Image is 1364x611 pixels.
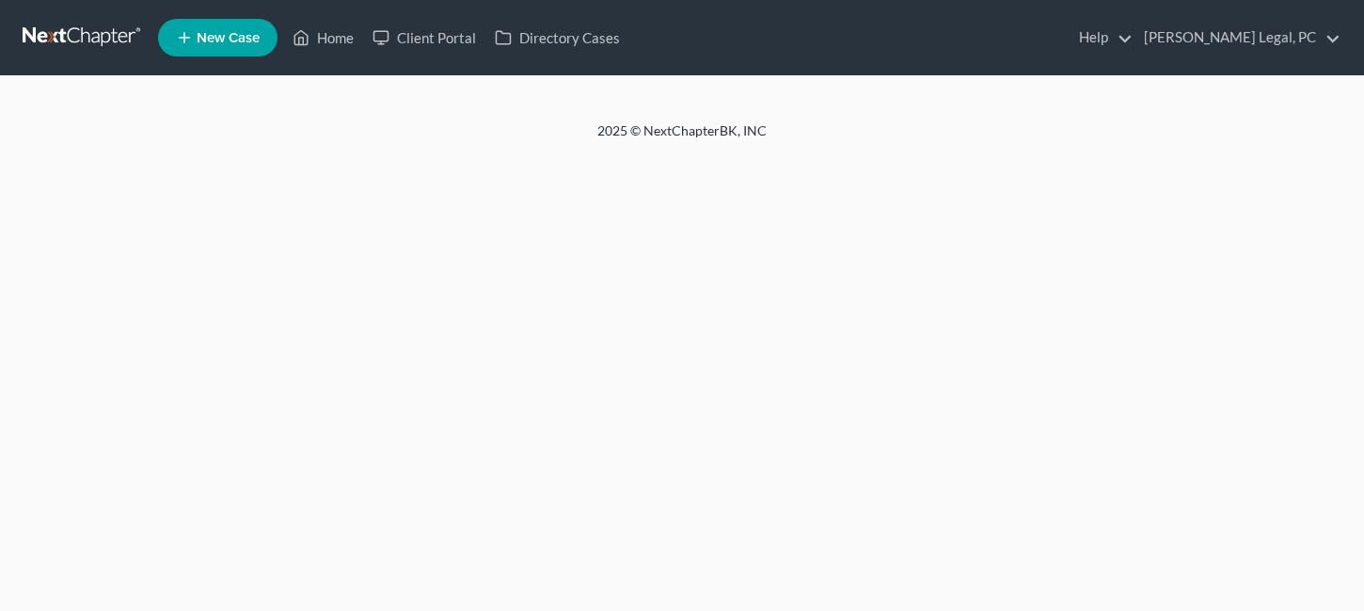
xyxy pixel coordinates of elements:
div: 2025 © NextChapterBK, INC [146,121,1218,155]
a: Client Portal [363,21,485,55]
a: [PERSON_NAME] Legal, PC [1134,21,1340,55]
a: Directory Cases [485,21,629,55]
a: Help [1070,21,1133,55]
new-legal-case-button: New Case [158,19,278,56]
a: Home [283,21,363,55]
